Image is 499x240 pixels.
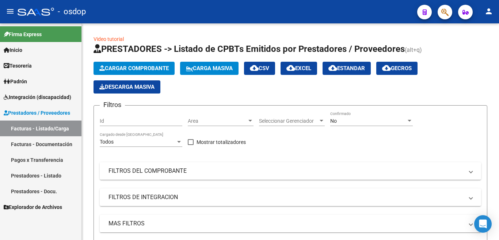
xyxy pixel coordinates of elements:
span: Seleccionar Gerenciador [259,118,318,124]
span: PRESTADORES -> Listado de CPBTs Emitidos por Prestadores / Proveedores [94,44,405,54]
span: Integración (discapacidad) [4,93,71,101]
mat-icon: cloud_download [286,64,295,72]
mat-expansion-panel-header: MAS FILTROS [100,215,481,232]
mat-expansion-panel-header: FILTROS DEL COMPROBANTE [100,162,481,180]
mat-icon: cloud_download [328,64,337,72]
span: (alt+q) [405,46,422,53]
div: Open Intercom Messenger [474,215,492,233]
mat-expansion-panel-header: FILTROS DE INTEGRACION [100,188,481,206]
button: EXCEL [281,62,317,75]
span: Explorador de Archivos [4,203,62,211]
span: Prestadores / Proveedores [4,109,70,117]
span: CSV [250,65,269,72]
span: Firma Express [4,30,42,38]
mat-icon: menu [6,7,15,16]
mat-panel-title: FILTROS DE INTEGRACION [108,193,464,201]
app-download-masive: Descarga masiva de comprobantes (adjuntos) [94,80,160,94]
mat-panel-title: MAS FILTROS [108,220,464,228]
button: Cargar Comprobante [94,62,175,75]
span: Inicio [4,46,22,54]
span: - osdop [58,4,86,20]
span: Gecros [382,65,412,72]
span: Cargar Comprobante [99,65,169,72]
h3: Filtros [100,100,125,110]
span: Carga Masiva [186,65,233,72]
button: Descarga Masiva [94,80,160,94]
mat-icon: person [484,7,493,16]
span: Mostrar totalizadores [197,138,246,146]
mat-panel-title: FILTROS DEL COMPROBANTE [108,167,464,175]
span: Todos [100,139,114,145]
span: No [330,118,337,124]
button: Estandar [323,62,371,75]
a: Video tutorial [94,36,124,42]
span: Area [188,118,247,124]
mat-icon: cloud_download [250,64,259,72]
mat-icon: cloud_download [382,64,391,72]
span: Padrón [4,77,27,85]
span: Estandar [328,65,365,72]
span: Descarga Masiva [99,84,155,90]
button: Gecros [376,62,418,75]
button: CSV [244,62,275,75]
span: Tesorería [4,62,32,70]
button: Carga Masiva [180,62,239,75]
span: EXCEL [286,65,311,72]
